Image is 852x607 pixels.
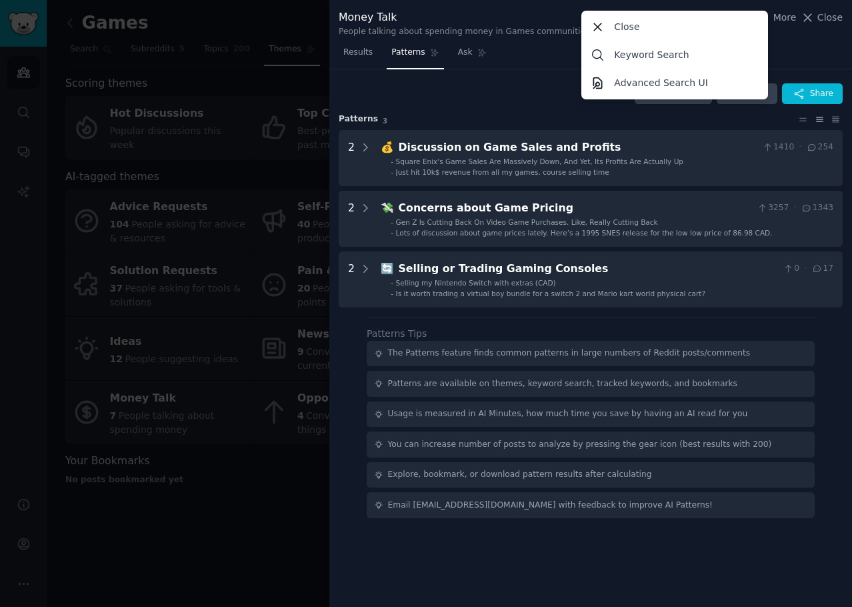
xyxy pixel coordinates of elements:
span: · [799,141,801,153]
span: · [804,263,807,275]
span: 💰 [381,141,394,153]
span: 3 [383,117,387,125]
div: 2 [348,261,355,298]
span: Share [810,88,833,100]
div: - [391,228,393,237]
span: 1343 [801,202,833,214]
span: 17 [811,263,833,275]
div: - [391,217,393,227]
button: Share [782,83,843,105]
button: Close [801,11,843,25]
span: Patterns [391,47,425,59]
div: - [391,157,393,166]
div: - [391,278,393,287]
span: 3257 [757,202,789,214]
div: You can increase number of posts to analyze by pressing the gear icon (best results with 200) [388,439,772,451]
p: Close [614,20,639,34]
div: Patterns are available on themes, keyword search, tracked keywords, and bookmarks [388,378,737,390]
div: Money Talk [339,9,589,26]
a: Ask [453,42,491,69]
div: Selling or Trading Gaming Consoles [399,261,778,277]
div: Usage is measured in AI Minutes, how much time you save by having an AI read for you [388,408,748,420]
span: Ask [458,47,473,59]
span: Gen Z Is Cutting Back On Video Game Purchases. Like, Really Cutting Back [396,218,658,226]
div: Discussion on Game Sales and Profits [399,139,757,156]
span: Pattern s [339,113,378,125]
a: Patterns [387,42,443,69]
span: Is it worth trading a virtual boy bundle for a switch 2 and Mario kart world physical cart? [396,289,705,297]
a: Advanced Search UI [584,69,766,97]
span: · [793,202,796,214]
div: The Patterns feature finds common patterns in large numbers of Reddit posts/comments [388,348,751,360]
span: Selling my Nintendo Switch with extras (CAD) [396,279,556,287]
button: More [759,11,797,25]
span: 💸 [381,201,394,214]
span: 🔄 [381,262,394,275]
a: Results [339,42,377,69]
div: Email [EMAIL_ADDRESS][DOMAIN_NAME] with feedback to improve AI Patterns! [388,500,713,512]
p: Keyword Search [614,48,689,62]
div: People talking about spending money in Games communities [339,26,589,38]
p: Advanced Search UI [614,76,708,90]
div: 2 [348,200,355,237]
span: 0 [783,263,799,275]
span: Square Enix's Game Sales Are Massively Down, And Yet, Its Profits Are Actually Up [396,157,683,165]
span: Results [343,47,373,59]
a: Keyword Search [584,41,766,69]
div: - [391,167,393,177]
span: Just hit 10k$ revenue from all my games. course selling time [396,168,609,176]
span: 1410 [762,141,795,153]
div: Concerns about Game Pricing [399,200,752,217]
span: Lots of discussion about game prices lately. Here’s a 1995 SNES release for the low low price of ... [396,229,773,237]
label: Patterns Tips [367,328,427,339]
div: 2 [348,139,355,177]
span: Close [817,11,843,25]
span: 254 [806,141,833,153]
div: Explore, bookmark, or download pattern results after calculating [388,469,652,481]
span: More [773,11,797,25]
div: - [391,289,393,298]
